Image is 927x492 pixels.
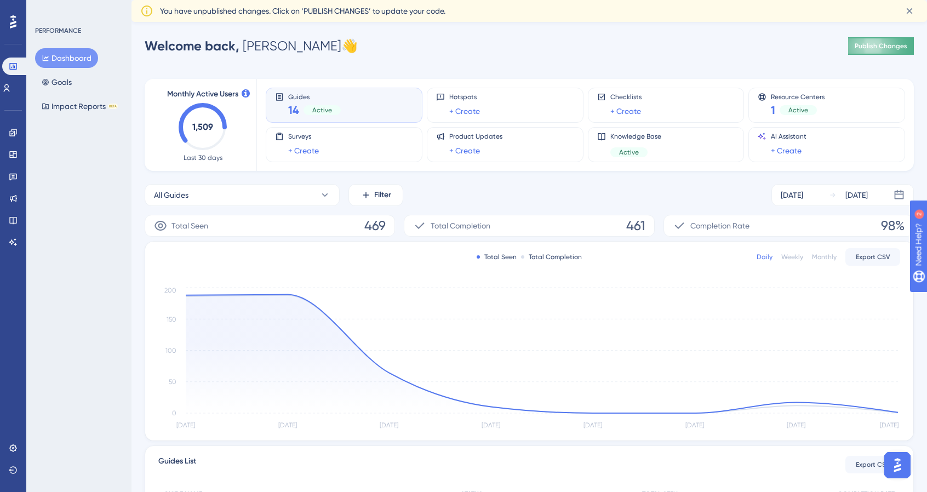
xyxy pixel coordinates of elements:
div: Daily [757,253,772,261]
div: 2 [76,5,79,14]
button: Export CSV [845,456,900,473]
span: Guides [288,93,341,100]
span: Export CSV [856,460,890,469]
button: Publish Changes [848,37,914,55]
span: Hotspots [449,93,480,101]
tspan: [DATE] [880,421,899,429]
span: 14 [288,102,299,118]
button: Dashboard [35,48,98,68]
tspan: [DATE] [380,421,398,429]
tspan: [DATE] [787,421,805,429]
button: Impact ReportsBETA [35,96,124,116]
button: All Guides [145,184,340,206]
div: BETA [108,104,118,109]
span: 469 [364,217,386,234]
span: Welcome back, [145,38,239,54]
span: Resource Centers [771,93,825,100]
tspan: 200 [164,287,176,294]
span: Filter [374,188,391,202]
span: Active [619,148,639,157]
div: Total Seen [477,253,517,261]
span: Completion Rate [690,219,749,232]
span: Monthly Active Users [167,88,238,101]
span: All Guides [154,188,188,202]
div: Monthly [812,253,837,261]
a: + Create [449,144,480,157]
tspan: 100 [165,347,176,354]
span: You have unpublished changes. Click on ‘PUBLISH CHANGES’ to update your code. [160,4,445,18]
span: Surveys [288,132,319,141]
text: 1,509 [192,122,213,132]
span: Total Seen [171,219,208,232]
span: 1 [771,102,775,118]
span: Publish Changes [855,42,907,50]
span: AI Assistant [771,132,806,141]
span: Need Help? [26,3,68,16]
iframe: UserGuiding AI Assistant Launcher [881,449,914,482]
span: Active [312,106,332,115]
a: + Create [610,105,641,118]
div: [DATE] [781,188,803,202]
div: Weekly [781,253,803,261]
span: Knowledge Base [610,132,661,141]
tspan: [DATE] [176,421,195,429]
tspan: 0 [172,409,176,417]
tspan: 50 [169,378,176,386]
span: Guides List [158,455,196,474]
button: Filter [348,184,403,206]
tspan: 150 [167,316,176,323]
div: PERFORMANCE [35,26,81,35]
tspan: [DATE] [482,421,500,429]
span: Product Updates [449,132,502,141]
tspan: [DATE] [583,421,602,429]
span: Active [788,106,808,115]
span: 98% [881,217,905,234]
button: Goals [35,72,78,92]
a: + Create [288,144,319,157]
div: [DATE] [845,188,868,202]
div: Total Completion [521,253,582,261]
span: Export CSV [856,253,890,261]
span: Checklists [610,93,642,101]
tspan: [DATE] [278,421,297,429]
span: Last 30 days [184,153,222,162]
a: + Create [771,144,802,157]
button: Export CSV [845,248,900,266]
tspan: [DATE] [685,421,704,429]
div: [PERSON_NAME] 👋 [145,37,358,55]
a: + Create [449,105,480,118]
span: Total Completion [431,219,490,232]
span: 461 [626,217,645,234]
